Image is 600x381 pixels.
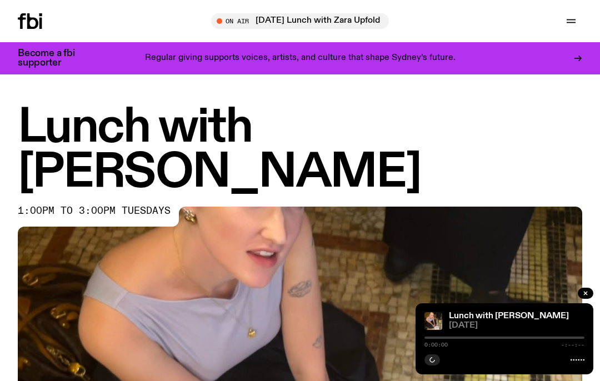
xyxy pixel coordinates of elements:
[424,342,448,348] span: 0:00:00
[18,207,171,215] span: 1:00pm to 3:00pm tuesdays
[211,13,389,29] button: On Air[DATE] Lunch with Zara Upfold
[424,312,442,330] img: SLC lunch cover
[449,322,584,330] span: [DATE]
[18,106,582,195] h1: Lunch with [PERSON_NAME]
[449,312,569,320] a: Lunch with [PERSON_NAME]
[18,49,89,68] h3: Become a fbi supporter
[561,342,584,348] span: -:--:--
[145,53,456,63] p: Regular giving supports voices, artists, and culture that shape Sydney’s future.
